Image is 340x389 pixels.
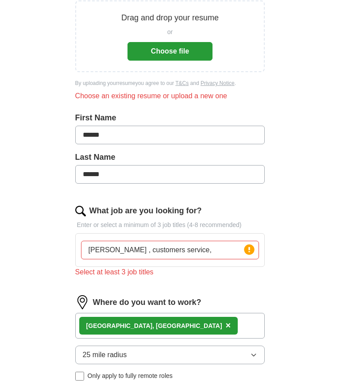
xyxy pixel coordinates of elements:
div: [GEOGRAPHIC_DATA], [GEOGRAPHIC_DATA] [86,321,222,331]
div: Choose an existing resume or upload a new one [75,91,265,101]
span: × [226,320,231,330]
span: 25 mile radius [83,350,127,360]
img: location.png [75,295,89,309]
button: 25 mile radius [75,346,265,364]
span: Only apply to fully remote roles [88,371,173,381]
button: Choose file [127,42,212,61]
div: Select at least 3 job titles [75,267,265,277]
a: T&Cs [175,80,189,86]
p: Drag and drop your resume [121,12,219,24]
div: By uploading your resume you agree to our and . [75,79,265,87]
input: Type a job title and press enter [81,241,259,259]
a: Privacy Notice [201,80,235,86]
label: Where do you want to work? [93,297,201,308]
img: search.png [75,206,86,216]
p: Enter or select a minimum of 3 job titles (4-8 recommended) [75,220,265,230]
label: First Name [75,112,265,124]
span: or [167,27,173,37]
input: Only apply to fully remote roles [75,372,84,381]
label: Last Name [75,151,265,163]
button: × [226,319,231,332]
label: What job are you looking for? [89,205,202,217]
